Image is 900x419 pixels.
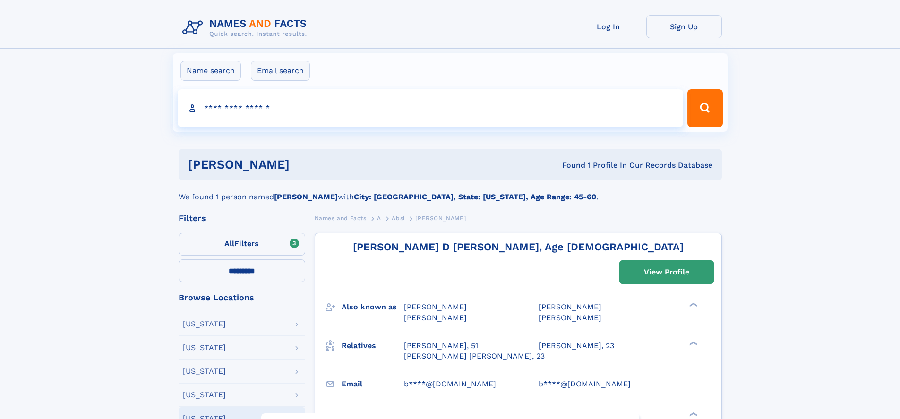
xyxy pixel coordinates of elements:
[539,313,601,322] span: [PERSON_NAME]
[687,302,698,308] div: ❯
[539,302,601,311] span: [PERSON_NAME]
[539,341,614,351] a: [PERSON_NAME], 23
[179,214,305,222] div: Filters
[179,233,305,256] label: Filters
[620,261,713,283] a: View Profile
[183,344,226,351] div: [US_STATE]
[178,89,684,127] input: search input
[188,159,426,171] h1: [PERSON_NAME]
[315,212,367,224] a: Names and Facts
[354,192,596,201] b: City: [GEOGRAPHIC_DATA], State: [US_STATE], Age Range: 45-60
[183,391,226,399] div: [US_STATE]
[179,293,305,302] div: Browse Locations
[251,61,310,81] label: Email search
[342,376,404,392] h3: Email
[646,15,722,38] a: Sign Up
[571,15,646,38] a: Log In
[353,241,684,253] a: [PERSON_NAME] D [PERSON_NAME], Age [DEMOGRAPHIC_DATA]
[342,338,404,354] h3: Relatives
[342,299,404,315] h3: Also known as
[183,368,226,375] div: [US_STATE]
[404,313,467,322] span: [PERSON_NAME]
[404,302,467,311] span: [PERSON_NAME]
[404,341,478,351] a: [PERSON_NAME], 51
[224,239,234,248] span: All
[687,340,698,346] div: ❯
[179,180,722,203] div: We found 1 person named with .
[392,215,404,222] span: Absi
[274,192,338,201] b: [PERSON_NAME]
[415,215,466,222] span: [PERSON_NAME]
[377,215,381,222] span: A
[392,212,404,224] a: Absi
[687,411,698,417] div: ❯
[183,320,226,328] div: [US_STATE]
[404,351,545,361] a: [PERSON_NAME] [PERSON_NAME], 23
[687,89,722,127] button: Search Button
[426,160,712,171] div: Found 1 Profile In Our Records Database
[180,61,241,81] label: Name search
[644,261,689,283] div: View Profile
[377,212,381,224] a: A
[179,15,315,41] img: Logo Names and Facts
